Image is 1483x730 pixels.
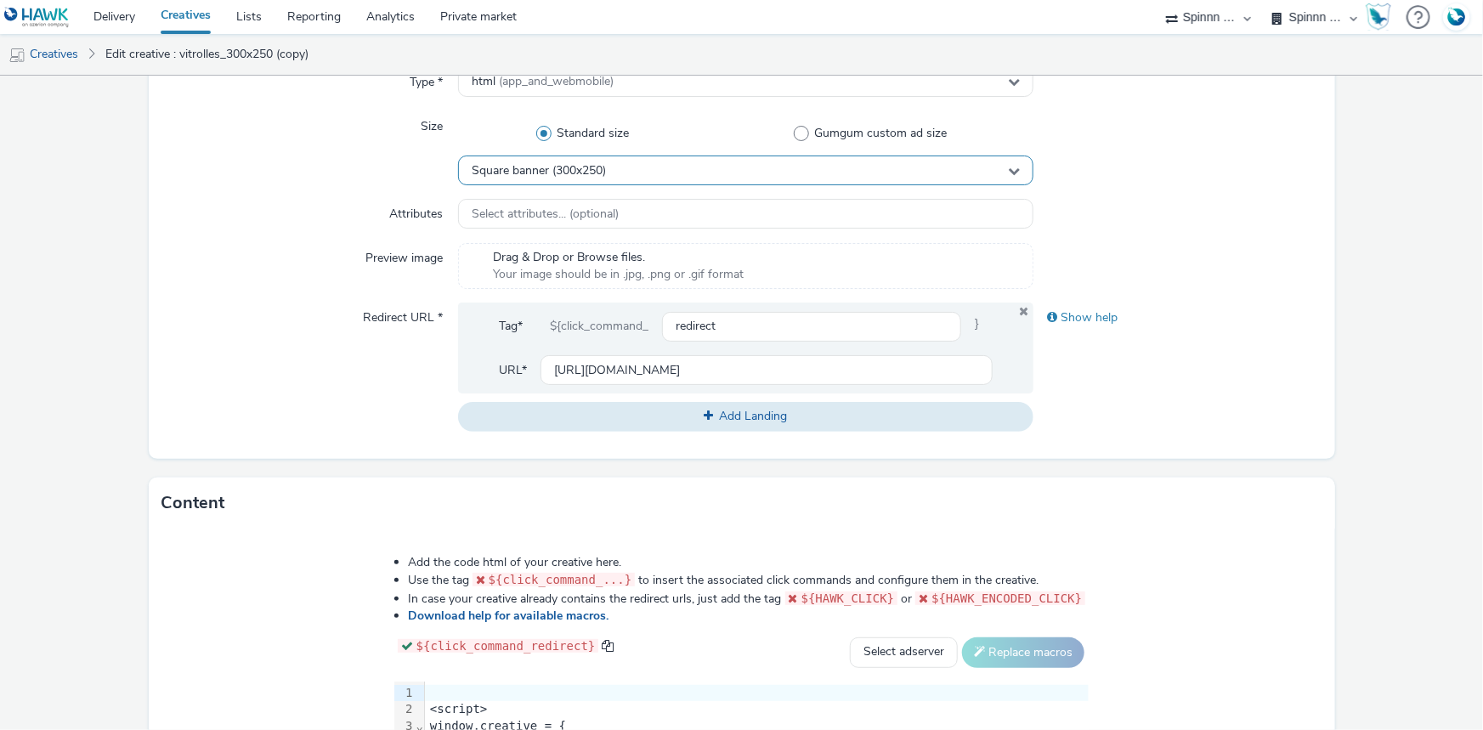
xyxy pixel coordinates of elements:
span: ${HAWK_ENCODED_CLICK} [931,591,1082,605]
label: Size [414,111,450,135]
label: Type * [403,67,450,91]
span: Square banner (300x250) [472,164,606,178]
label: Preview image [359,243,450,267]
a: Download help for available macros. [408,608,615,624]
img: undefined Logo [4,7,70,28]
div: 1 [394,685,416,702]
a: Hawk Academy [1366,3,1398,31]
div: ${click_command_ [536,311,662,342]
li: Use the tag to insert the associated click commands and configure them in the creative. [408,571,1090,589]
li: In case your creative already contains the redirect urls, just add the tag or [408,590,1090,608]
img: Hawk Academy [1366,3,1391,31]
span: copy to clipboard [602,640,614,652]
li: Add the code html of your creative here. [408,554,1090,571]
button: Add Landing [458,402,1033,431]
h3: Content [161,490,225,516]
button: Replace macros [962,637,1084,668]
input: url... [541,355,993,385]
img: mobile [8,47,25,64]
span: ${click_command_...} [489,573,632,586]
span: Gumgum custom ad size [814,125,947,142]
div: <script> [425,701,1089,718]
div: Show help [1033,303,1322,333]
span: Select attributes... (optional) [472,207,619,222]
label: Attributes [382,199,450,223]
span: Your image should be in .jpg, .png or .gif format [493,266,744,283]
div: 2 [394,701,416,718]
label: Redirect URL * [356,303,450,326]
span: ${HAWK_CLICK} [801,591,895,605]
span: Add Landing [720,408,788,424]
span: ${click_command_redirect} [416,639,596,653]
span: html [472,75,614,89]
img: Account FR [1444,4,1469,30]
span: Drag & Drop or Browse files. [493,249,744,266]
span: (app_and_webmobile) [499,73,614,89]
span: } [961,311,993,342]
span: Standard size [557,125,629,142]
a: Edit creative : vitrolles_300x250 (copy) [97,34,317,75]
